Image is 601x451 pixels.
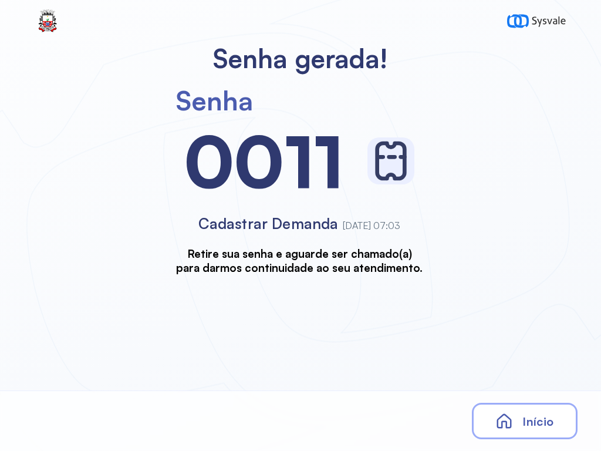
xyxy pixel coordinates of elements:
img: Logotipo do estabelecimento [35,9,60,33]
img: logo-sysvale.svg [507,9,566,33]
div: Senha [176,84,253,117]
h2: Senha gerada! [213,42,388,75]
span: Cadastrar Demanda [198,214,339,233]
div: 0011 [184,117,344,205]
span: [DATE] 07:03 [343,220,400,231]
h3: Retire sua senha e aguarde ser chamado(a) para darmos continuidade ao seu atendimento. [176,247,423,274]
span: Início [522,414,553,429]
